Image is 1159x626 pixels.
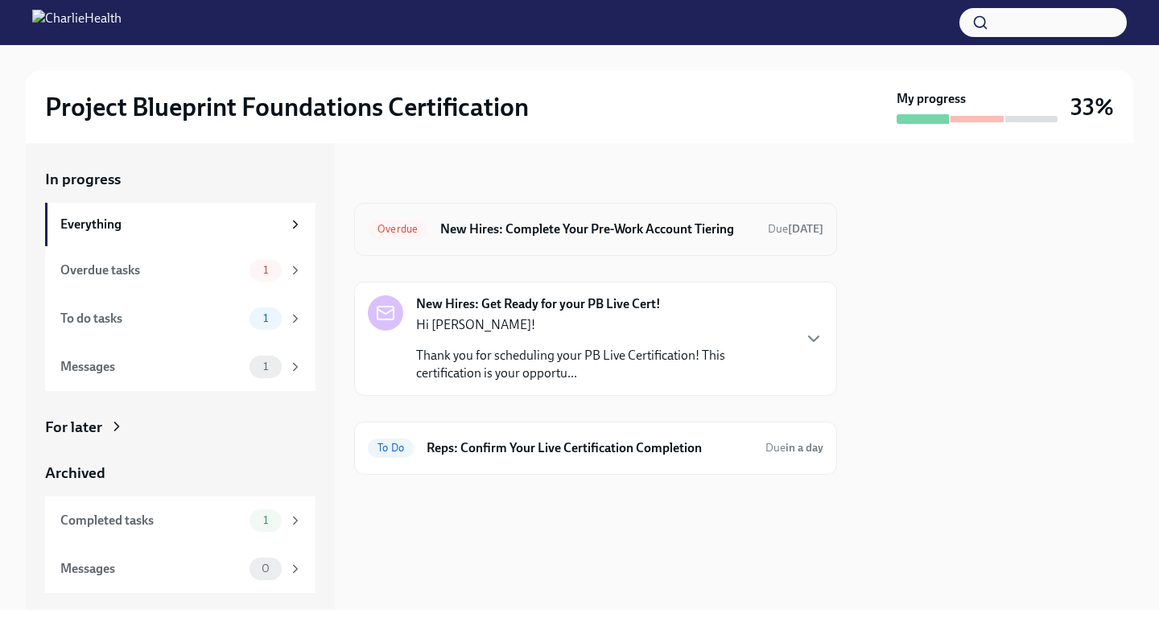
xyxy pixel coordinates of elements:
[254,514,278,526] span: 1
[1070,93,1114,121] h3: 33%
[354,169,430,190] div: In progress
[45,294,316,343] a: To do tasks1
[416,316,791,334] p: Hi [PERSON_NAME]!
[427,439,753,457] h6: Reps: Confirm Your Live Certification Completion
[45,417,316,438] a: For later
[60,358,243,376] div: Messages
[368,223,427,235] span: Overdue
[252,562,279,575] span: 0
[45,91,529,123] h2: Project Blueprint Foundations Certification
[254,264,278,276] span: 1
[60,560,243,578] div: Messages
[368,435,823,461] a: To DoReps: Confirm Your Live Certification CompletionDuein a day
[897,90,966,108] strong: My progress
[440,220,755,238] h6: New Hires: Complete Your Pre-Work Account Tiering
[254,360,278,373] span: 1
[765,441,823,455] span: Due
[368,216,823,242] a: OverdueNew Hires: Complete Your Pre-Work Account TieringDue[DATE]
[60,512,243,529] div: Completed tasks
[45,463,316,484] a: Archived
[788,222,823,236] strong: [DATE]
[368,442,414,454] span: To Do
[45,203,316,246] a: Everything
[60,216,282,233] div: Everything
[254,312,278,324] span: 1
[32,10,122,35] img: CharlieHealth
[45,246,316,294] a: Overdue tasks1
[60,310,243,327] div: To do tasks
[765,440,823,455] span: October 2nd, 2025 12:00
[60,262,243,279] div: Overdue tasks
[45,169,316,190] a: In progress
[45,417,102,438] div: For later
[768,221,823,237] span: September 8th, 2025 12:00
[45,343,316,391] a: Messages1
[416,295,661,313] strong: New Hires: Get Ready for your PB Live Cert!
[416,347,791,382] p: Thank you for scheduling your PB Live Certification! This certification is your opportu...
[768,222,823,236] span: Due
[45,496,316,545] a: Completed tasks1
[786,441,823,455] strong: in a day
[45,545,316,593] a: Messages0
